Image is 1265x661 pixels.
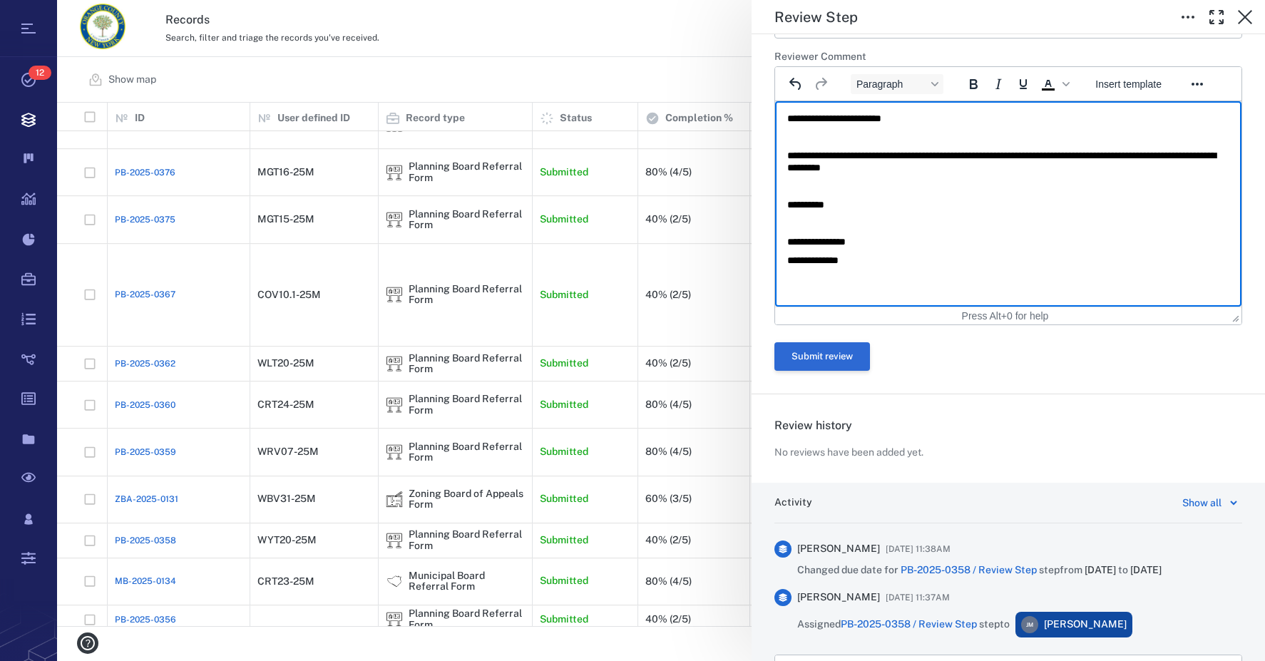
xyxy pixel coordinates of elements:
[856,78,926,90] span: Paragraph
[774,50,1242,64] h6: Reviewer Comment
[1130,564,1162,575] span: [DATE]
[1090,74,1167,94] button: Insert template
[797,563,1162,578] span: Changed due date for step from to
[774,446,923,460] p: No reviews have been added yet.
[1095,78,1162,90] span: Insert template
[797,618,1010,632] span: Assigned step to
[1044,618,1127,632] span: [PERSON_NAME]
[11,11,455,24] body: Rich Text Area. Press ALT-0 for help.
[1011,74,1035,94] button: Underline
[774,417,1242,434] h6: Review history
[809,74,833,94] button: Redo
[1085,564,1116,575] span: [DATE]
[774,9,858,26] h5: Review Step
[1182,494,1222,511] div: Show all
[775,101,1241,307] iframe: Rich Text Area
[1202,3,1231,31] button: Toggle Fullscreen
[901,564,1037,575] a: PB-2025-0358 / Review Step
[931,310,1080,322] div: Press Alt+0 for help
[797,590,880,605] span: [PERSON_NAME]
[1231,3,1259,31] button: Close
[774,496,812,510] h6: Activity
[1185,74,1209,94] button: Reveal or hide additional toolbar items
[851,74,943,94] button: Block Paragraph
[961,74,985,94] button: Bold
[1232,309,1239,322] div: Press the Up and Down arrow keys to resize the editor.
[797,542,880,556] span: [PERSON_NAME]
[986,74,1010,94] button: Italic
[774,342,870,371] button: Submit review
[886,589,950,606] span: [DATE] 11:37AM
[1174,3,1202,31] button: Toggle to Edit Boxes
[1021,616,1038,633] div: J M
[841,618,977,630] a: PB-2025-0358 / Review Step
[886,540,951,558] span: [DATE] 11:38AM
[784,74,808,94] button: Undo
[29,66,51,80] span: 12
[32,10,61,23] span: Help
[1036,74,1072,94] div: Text color Black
